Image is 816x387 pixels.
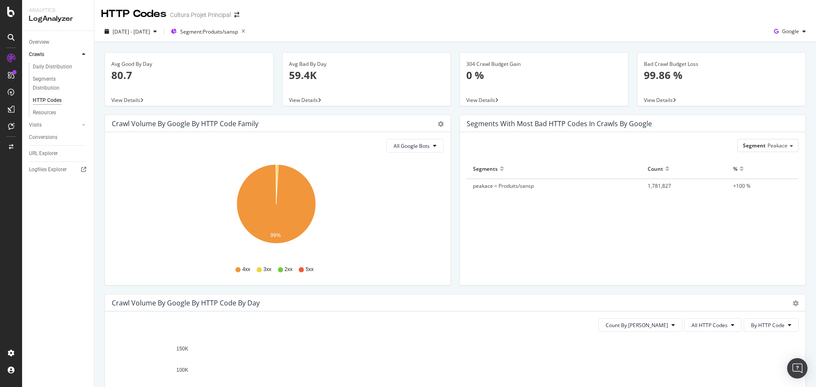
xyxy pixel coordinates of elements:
[606,322,668,329] span: Count By Day
[33,62,72,71] div: Daily Distribution
[466,68,622,82] p: 0 %
[684,318,742,332] button: All HTTP Codes
[751,322,785,329] span: By HTTP Code
[473,162,498,175] div: Segments
[29,7,87,14] div: Analytics
[33,96,62,105] div: HTTP Codes
[733,182,751,189] span: +100 %
[101,25,160,38] button: [DATE] - [DATE]
[111,60,267,68] div: Avg Good By Day
[733,162,737,175] div: %
[473,182,534,189] span: peakace = Produits/sansp
[242,266,250,273] span: 4xx
[644,96,673,104] span: View Details
[467,119,652,128] div: Segments with most bad HTTP codes in Crawls by google
[644,68,799,82] p: 99.86 %
[180,28,238,35] span: Segment: Produits/sansp
[33,108,88,117] a: Resources
[111,68,267,82] p: 80.7
[438,121,444,127] div: gear
[289,96,318,104] span: View Details
[167,25,249,38] button: Segment:Produits/sansp
[29,133,57,142] div: Conversions
[113,28,150,35] span: [DATE] - [DATE]
[29,50,79,59] a: Crawls
[263,266,272,273] span: 3xx
[289,68,445,82] p: 59.4K
[386,139,444,153] button: All Google Bots
[29,38,49,47] div: Overview
[743,142,765,149] span: Segment
[33,96,88,105] a: HTTP Codes
[29,50,44,59] div: Crawls
[648,182,671,189] span: 1,781,827
[771,25,809,38] button: Google
[29,165,67,174] div: Logfiles Explorer
[289,60,445,68] div: Avg Bad By Day
[112,299,260,307] div: Crawl Volume by google by HTTP Code by Day
[29,165,88,174] a: Logfiles Explorer
[33,108,56,117] div: Resources
[768,142,788,149] span: Peakace
[466,96,495,104] span: View Details
[29,14,87,24] div: LogAnalyzer
[33,75,88,93] a: Segments Distribution
[644,60,799,68] div: Bad Crawl Budget Loss
[112,119,258,128] div: Crawl Volume by google by HTTP Code Family
[782,28,799,35] span: Google
[793,300,799,306] div: gear
[234,12,239,18] div: arrow-right-arrow-left
[29,133,88,142] a: Conversions
[744,318,799,332] button: By HTTP Code
[29,149,88,158] a: URL Explorer
[176,346,188,352] text: 150K
[170,11,231,19] div: Cultura Projet Principal
[29,149,58,158] div: URL Explorer
[691,322,728,329] span: All HTTP Codes
[306,266,314,273] span: 5xx
[787,358,807,379] div: Open Intercom Messenger
[29,121,79,130] a: Visits
[29,121,42,130] div: Visits
[285,266,293,273] span: 2xx
[111,96,140,104] span: View Details
[394,142,430,150] span: All Google Bots
[101,7,167,21] div: HTTP Codes
[176,367,188,373] text: 100K
[648,162,663,175] div: Count
[112,159,441,258] svg: A chart.
[33,62,88,71] a: Daily Distribution
[270,232,280,238] text: 99%
[29,38,88,47] a: Overview
[33,75,80,93] div: Segments Distribution
[598,318,682,332] button: Count By [PERSON_NAME]
[466,60,622,68] div: 304 Crawl Budget Gain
